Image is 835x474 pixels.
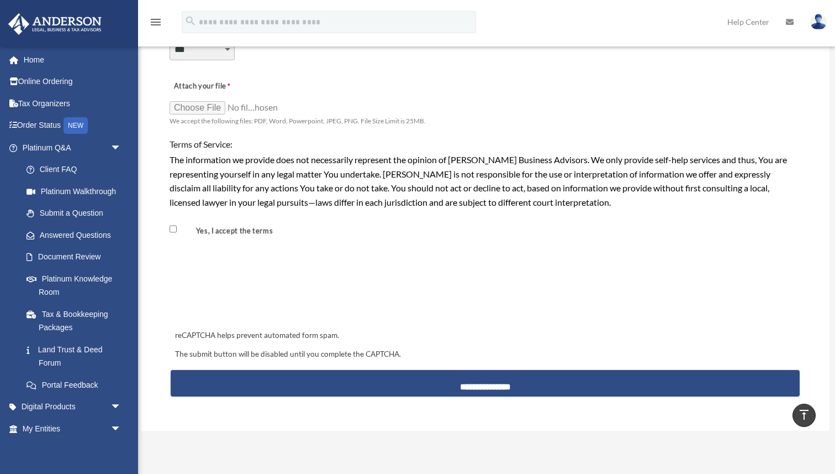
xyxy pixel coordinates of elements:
[8,92,138,114] a: Tax Organizers
[15,224,138,246] a: Answered Questions
[170,79,280,95] label: Attach your file
[8,114,138,137] a: Order StatusNEW
[8,71,138,93] a: Online Ordering
[149,15,162,29] i: menu
[110,396,133,419] span: arrow_drop_down
[184,15,197,27] i: search
[8,418,138,440] a: My Entitiesarrow_drop_down
[5,13,105,35] img: Anderson Advisors Platinum Portal
[179,226,277,236] label: Yes, I accept the terms
[15,303,138,338] a: Tax & Bookkeeping Packages
[15,268,138,303] a: Platinum Knowledge Room
[15,374,138,396] a: Portal Feedback
[171,329,800,342] div: reCAPTCHA helps prevent automated form spam.
[15,246,133,268] a: Document Review
[149,19,162,29] a: menu
[64,117,88,134] div: NEW
[170,117,426,125] span: We accept the following files: PDF, Word, Powerpoint, JPEG, PNG. File Size Limit is 25MB.
[8,396,138,418] a: Digital Productsarrow_drop_down
[110,418,133,440] span: arrow_drop_down
[8,137,138,159] a: Platinum Q&Aarrow_drop_down
[15,202,138,225] a: Submit a Question
[110,137,133,159] span: arrow_drop_down
[15,159,138,181] a: Client FAQ
[792,404,816,427] a: vertical_align_top
[170,138,801,150] h4: Terms of Service:
[15,338,138,374] a: Land Trust & Deed Forum
[797,408,811,421] i: vertical_align_top
[8,49,138,71] a: Home
[810,14,827,30] img: User Pic
[15,180,138,202] a: Platinum Walkthrough
[171,348,800,361] div: The submit button will be disabled until you complete the CAPTCHA.
[172,264,340,307] iframe: reCAPTCHA
[170,153,801,209] div: The information we provide does not necessarily represent the opinion of [PERSON_NAME] Business A...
